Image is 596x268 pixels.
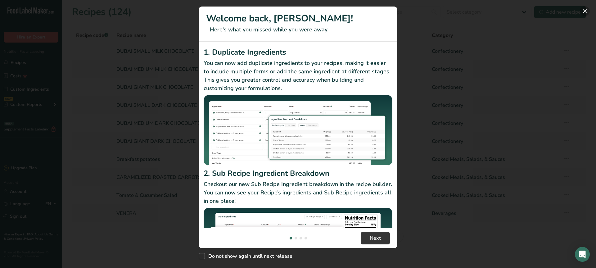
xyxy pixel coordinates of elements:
[206,11,390,25] h1: Welcome back, [PERSON_NAME]!
[204,168,392,179] h2: 2. Sub Recipe Ingredient Breakdown
[206,25,390,34] p: Here's what you missed while you were away.
[575,247,590,262] div: Open Intercom Messenger
[204,47,392,58] h2: 1. Duplicate Ingredients
[370,234,381,242] span: Next
[204,95,392,166] img: Duplicate Ingredients
[205,253,292,259] span: Do not show again until next release
[361,232,390,244] button: Next
[204,180,392,205] p: Checkout our new Sub Recipe Ingredient breakdown in the recipe builder. You can now see your Reci...
[204,59,392,93] p: You can now add duplicate ingredients to your recipes, making it easier to include multiple forms...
